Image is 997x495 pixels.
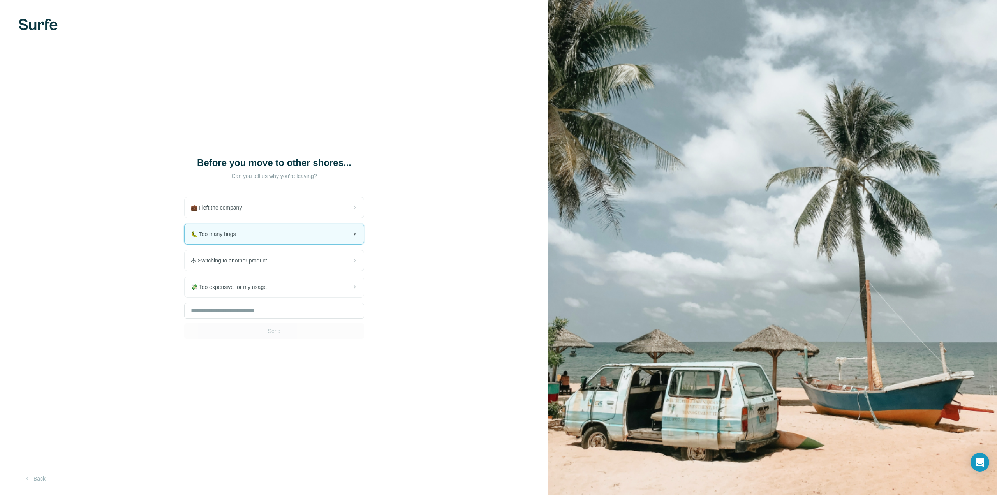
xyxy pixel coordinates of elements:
p: Can you tell us why you're leaving? [196,172,352,180]
img: Surfe's logo [19,19,58,30]
span: 💼 I left the company [191,204,248,211]
button: Back [19,472,51,486]
span: 💸 Too expensive for my usage [191,283,273,291]
span: 🕹 Switching to another product [191,257,273,264]
div: Open Intercom Messenger [971,453,989,472]
h1: Before you move to other shores... [196,157,352,169]
span: 🐛 Too many bugs [191,230,242,238]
